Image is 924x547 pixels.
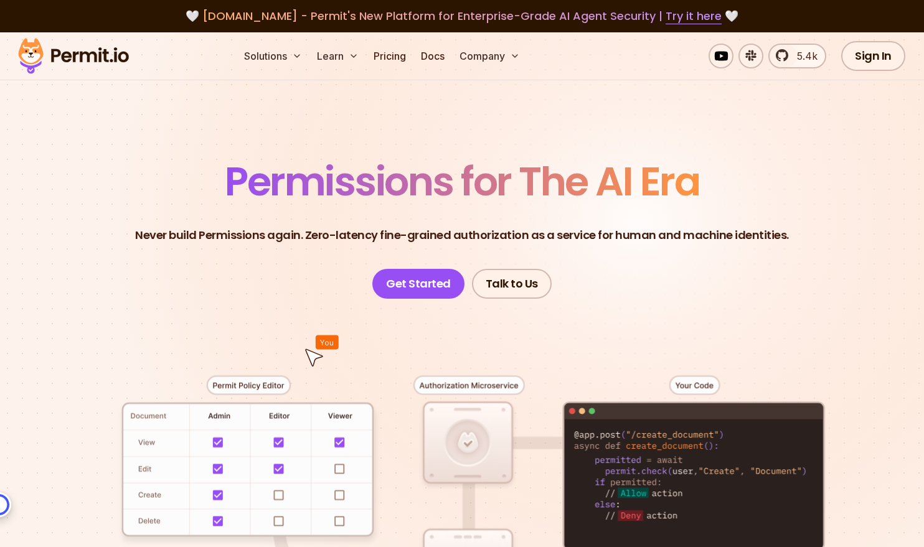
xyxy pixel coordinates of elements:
[790,49,818,63] span: 5.4k
[455,44,525,68] button: Company
[472,269,552,299] a: Talk to Us
[369,44,411,68] a: Pricing
[202,8,722,24] span: [DOMAIN_NAME] - Permit's New Platform for Enterprise-Grade AI Agent Security |
[225,154,699,209] span: Permissions for The AI Era
[416,44,450,68] a: Docs
[372,269,464,299] a: Get Started
[841,41,905,71] a: Sign In
[239,44,307,68] button: Solutions
[666,8,722,24] a: Try it here
[12,35,134,77] img: Permit logo
[30,7,894,25] div: 🤍 🤍
[768,44,826,68] a: 5.4k
[312,44,364,68] button: Learn
[135,227,789,244] p: Never build Permissions again. Zero-latency fine-grained authorization as a service for human and...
